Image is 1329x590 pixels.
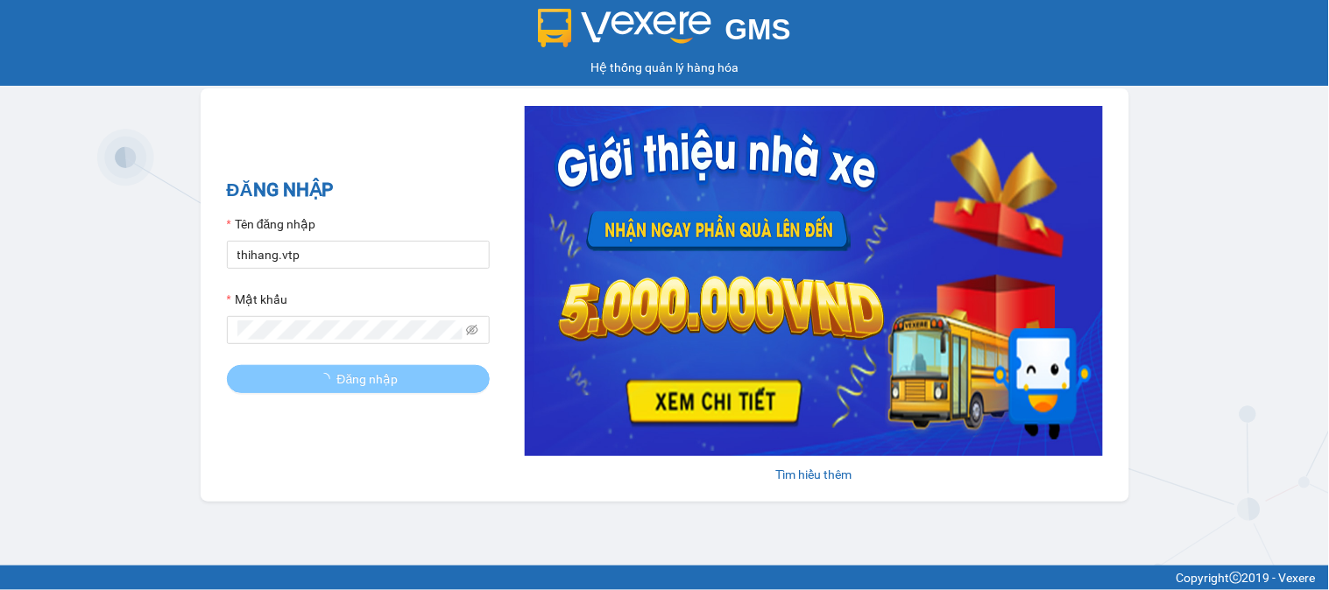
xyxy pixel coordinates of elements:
[525,106,1103,456] img: banner-0
[227,365,490,393] button: Đăng nhập
[13,568,1316,587] div: Copyright 2019 - Vexere
[466,324,478,336] span: eye-invisible
[725,13,791,46] span: GMS
[538,9,711,47] img: logo 2
[227,214,316,234] label: Tên đăng nhập
[227,241,490,269] input: Tên đăng nhập
[237,320,463,340] input: Mật khẩu
[538,26,791,40] a: GMS
[318,373,337,385] span: loading
[4,58,1325,77] div: Hệ thống quản lý hàng hóa
[227,290,287,309] label: Mật khẩu
[227,176,490,205] h2: ĐĂNG NHẬP
[1230,572,1242,584] span: copyright
[337,369,399,389] span: Đăng nhập
[525,465,1103,484] div: Tìm hiểu thêm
